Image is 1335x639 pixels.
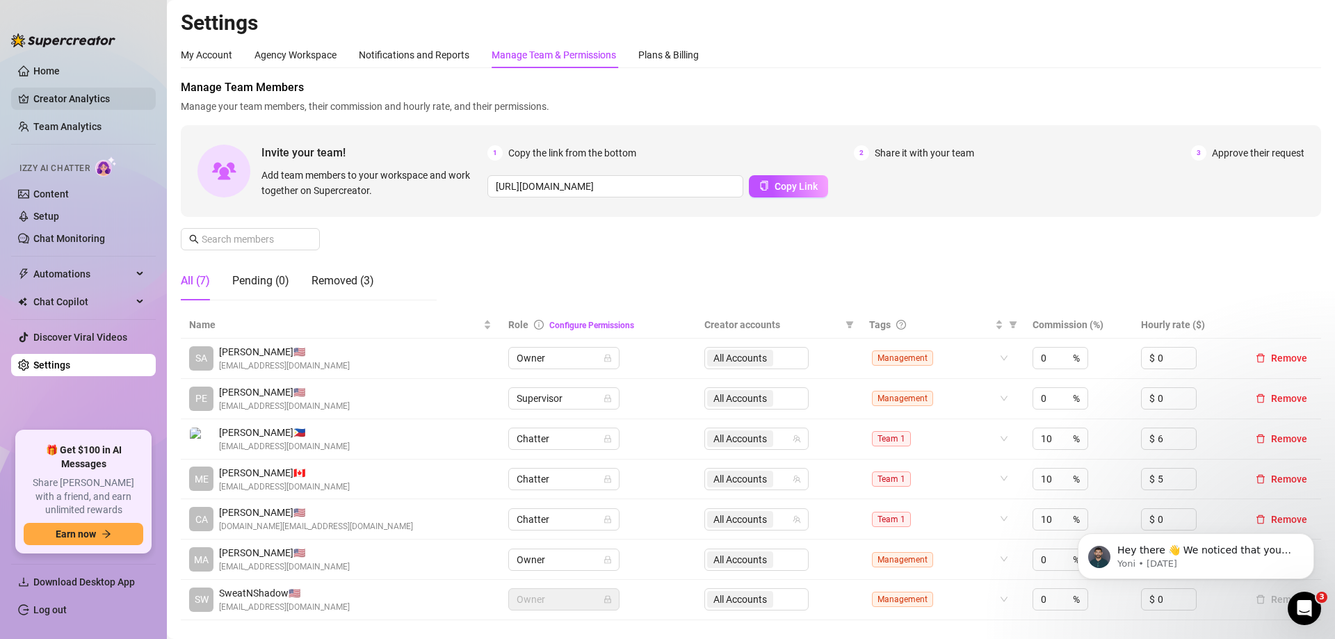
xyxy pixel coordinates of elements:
span: [EMAIL_ADDRESS][DOMAIN_NAME] [219,400,350,413]
div: Pending (0) [232,273,289,289]
span: All Accounts [707,471,773,487]
span: Automations [33,263,132,285]
span: [PERSON_NAME] 🇵🇭 [219,425,350,440]
span: Manage your team members, their commission and hourly rate, and their permissions. [181,99,1321,114]
span: MA [194,552,209,567]
span: SA [195,350,207,366]
span: 1 [487,145,503,161]
a: Setup [33,211,59,222]
iframe: Intercom notifications message [1057,504,1335,601]
span: lock [604,475,612,483]
span: lock [604,354,612,362]
a: Creator Analytics [33,88,145,110]
span: [PERSON_NAME] 🇺🇸 [219,545,350,560]
span: Add team members to your workspace and work together on Supercreator. [261,168,482,198]
input: Search members [202,232,300,247]
a: Home [33,65,60,76]
span: Download Desktop App [33,576,135,588]
span: PE [195,391,207,406]
span: Management [872,592,933,607]
button: Copy Link [749,175,828,197]
span: filter [845,321,854,329]
span: All Accounts [713,431,767,446]
img: logo-BBDzfeDw.svg [11,33,115,47]
span: Remove [1271,393,1307,404]
h2: Settings [181,10,1321,36]
span: Management [872,350,933,366]
span: [EMAIL_ADDRESS][DOMAIN_NAME] [219,560,350,574]
span: team [793,475,801,483]
img: Chat Copilot [18,297,27,307]
span: Management [872,552,933,567]
span: [PERSON_NAME] 🇺🇸 [219,505,413,520]
div: All (7) [181,273,210,289]
span: Share it with your team [875,145,974,161]
span: delete [1256,474,1265,484]
span: 3 [1316,592,1327,603]
span: Owner [517,589,611,610]
span: delete [1256,434,1265,444]
div: Manage Team & Permissions [492,47,616,63]
span: Supervisor [517,388,611,409]
span: Remove [1271,433,1307,444]
span: ME [195,471,209,487]
span: Earn now [56,528,96,540]
span: Chatter [517,509,611,530]
a: Team Analytics [33,121,102,132]
span: Manage Team Members [181,79,1321,96]
span: lock [604,515,612,524]
span: delete [1256,353,1265,363]
span: question-circle [896,320,906,330]
span: thunderbolt [18,268,29,280]
span: Chatter [517,469,611,490]
span: lock [604,435,612,443]
span: download [18,576,29,588]
span: Share [PERSON_NAME] with a friend, and earn unlimited rewards [24,476,143,517]
th: Commission (%) [1024,312,1133,339]
iframe: Intercom live chat [1288,592,1321,625]
button: Remove [1250,390,1313,407]
span: delete [1256,394,1265,403]
span: [PERSON_NAME] 🇺🇸 [219,385,350,400]
a: Settings [33,359,70,371]
span: Role [508,319,528,330]
div: Notifications and Reports [359,47,469,63]
span: Remove [1271,474,1307,485]
span: copy [759,181,769,191]
span: 🎁 Get $100 in AI Messages [24,444,143,471]
button: Remove [1250,471,1313,487]
span: SW [195,592,209,607]
span: Creator accounts [704,317,840,332]
span: Name [189,317,480,332]
span: [EMAIL_ADDRESS][DOMAIN_NAME] [219,601,350,614]
span: Owner [517,549,611,570]
span: search [189,234,199,244]
span: Chat Copilot [33,291,132,313]
span: Tags [869,317,891,332]
a: Discover Viral Videos [33,332,127,343]
button: Remove [1250,430,1313,447]
span: All Accounts [707,511,773,528]
div: Removed (3) [311,273,374,289]
span: Team 1 [872,431,911,446]
a: Configure Permissions [549,321,634,330]
img: AI Chatter [95,156,117,177]
span: filter [843,314,857,335]
th: Hourly rate ($) [1133,312,1242,339]
span: Hey there 👋 We noticed that you have a few Bump Messages with media but no price, meaning they wi... [60,40,240,190]
span: Remove [1271,353,1307,364]
span: Team 1 [872,512,911,527]
span: [EMAIL_ADDRESS][DOMAIN_NAME] [219,440,350,453]
a: Chat Monitoring [33,233,105,244]
span: filter [1009,321,1017,329]
span: Management [872,391,933,406]
div: Plans & Billing [638,47,699,63]
span: team [793,515,801,524]
span: lock [604,595,612,604]
p: Message from Yoni, sent 2w ago [60,54,240,66]
span: [EMAIL_ADDRESS][DOMAIN_NAME] [219,480,350,494]
span: lock [604,394,612,403]
div: My Account [181,47,232,63]
span: All Accounts [713,471,767,487]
